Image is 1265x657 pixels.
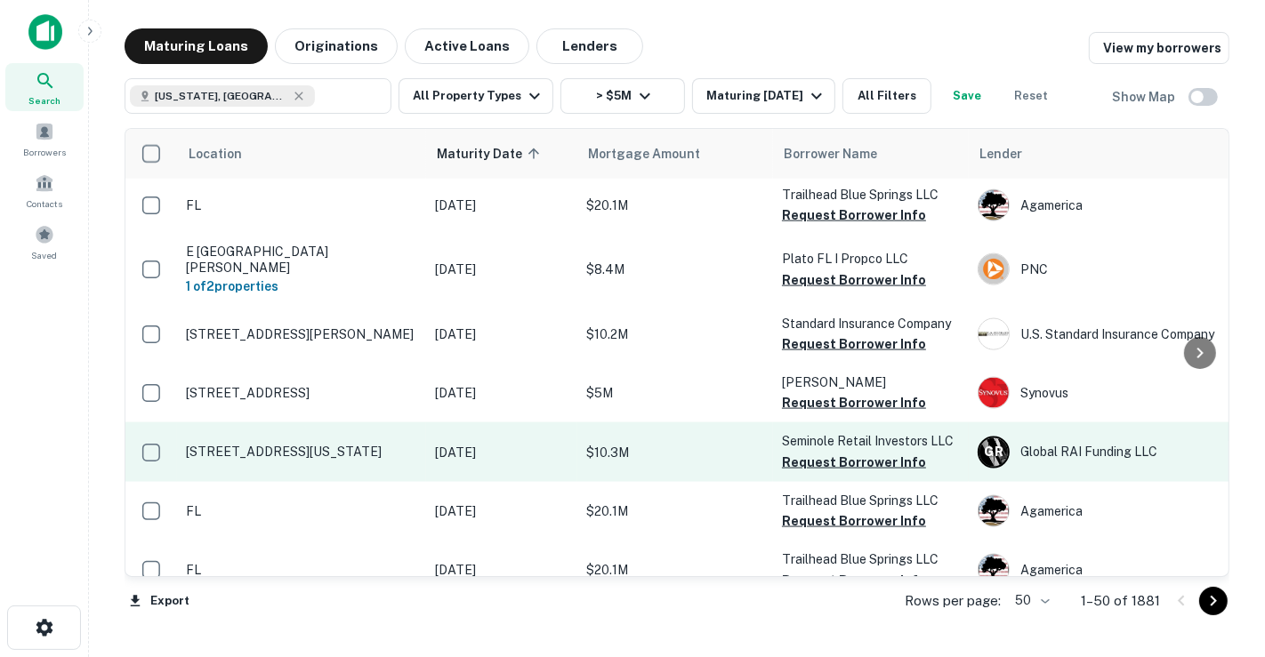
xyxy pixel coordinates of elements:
button: Request Borrower Info [782,269,926,291]
button: Request Borrower Info [782,392,926,413]
p: $8.4M [586,260,764,279]
button: > $5M [560,78,685,114]
th: Location [177,129,426,179]
button: Originations [275,28,398,64]
button: Export [125,588,194,614]
span: Lender [979,143,1022,164]
th: Maturity Date [426,129,577,179]
p: E [GEOGRAPHIC_DATA][PERSON_NAME] [186,244,417,276]
p: Seminole Retail Investors LLC [782,431,960,451]
p: 1–50 of 1881 [1081,590,1160,612]
span: Location [188,143,242,164]
p: [DATE] [435,324,568,344]
button: Request Borrower Info [782,570,926,591]
a: Borrowers [5,115,84,163]
th: Borrower Name [773,129,969,179]
a: Saved [5,218,84,266]
button: Request Borrower Info [782,510,926,532]
p: G R [985,443,1003,461]
button: Active Loans [405,28,529,64]
p: [DATE] [435,383,568,403]
button: All Filters [842,78,931,114]
p: [DATE] [435,560,568,580]
button: Request Borrower Info [782,204,926,226]
p: $20.1M [586,196,764,215]
div: Maturing [DATE] [706,85,827,107]
p: Plato FL I Propco LLC [782,249,960,268]
p: [PERSON_NAME] [782,373,960,392]
p: $10.2M [586,324,764,344]
p: Standard Insurance Company [782,314,960,333]
h6: 1 of 2 properties [186,276,417,296]
h6: Show Map [1112,87,1178,107]
a: Contacts [5,166,84,214]
p: [STREET_ADDRESS][PERSON_NAME] [186,326,417,342]
button: Request Borrower Info [782,452,926,473]
p: [STREET_ADDRESS] [186,385,417,401]
button: Lenders [536,28,643,64]
button: Maturing [DATE] [692,78,835,114]
div: Agamerica [978,554,1245,586]
div: Synovus [978,377,1245,409]
span: Maturity Date [437,143,545,164]
button: Reset [1003,78,1060,114]
p: Trailhead Blue Springs LLC [782,549,960,569]
div: Agamerica [978,189,1245,221]
img: picture [979,319,1009,349]
a: View my borrowers [1089,32,1229,64]
div: PNC [978,253,1245,285]
p: $20.1M [586,501,764,521]
p: [DATE] [435,501,568,521]
p: $10.3M [586,443,764,462]
img: capitalize-icon.png [28,14,62,50]
img: picture [979,496,1009,526]
button: Request Borrower Info [782,333,926,355]
iframe: Chat Widget [1176,515,1265,600]
p: FL [186,197,417,213]
img: picture [979,555,1009,585]
th: Lender [969,129,1253,179]
p: FL [186,562,417,578]
div: Global RAI Funding LLC [978,437,1245,469]
span: Borrowers [23,145,66,159]
div: Agamerica [978,495,1245,527]
p: $20.1M [586,560,764,580]
button: Save your search to get updates of matches that match your search criteria. [939,78,995,114]
img: picture [979,254,1009,284]
p: FL [186,503,417,519]
th: Mortgage Amount [577,129,773,179]
div: U.s. Standard Insurance Company [978,318,1245,350]
p: [DATE] [435,196,568,215]
p: Rows per page: [905,590,1001,612]
span: [US_STATE], [GEOGRAPHIC_DATA] [155,88,288,104]
a: Search [5,63,84,111]
span: Borrower Name [784,143,877,164]
span: Mortgage Amount [588,143,723,164]
button: Maturing Loans [125,28,268,64]
button: All Property Types [399,78,553,114]
span: Search [28,93,60,108]
span: Saved [32,248,58,262]
p: $5M [586,383,764,403]
p: [DATE] [435,260,568,279]
img: picture [979,190,1009,220]
span: Contacts [27,196,62,211]
p: Trailhead Blue Springs LLC [782,491,960,510]
div: 50 [1008,588,1052,613]
p: [STREET_ADDRESS][US_STATE] [186,444,417,460]
p: [DATE] [435,443,568,462]
button: Go to next page [1199,587,1228,615]
p: Trailhead Blue Springs LLC [782,185,960,204]
img: picture [979,378,1009,408]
